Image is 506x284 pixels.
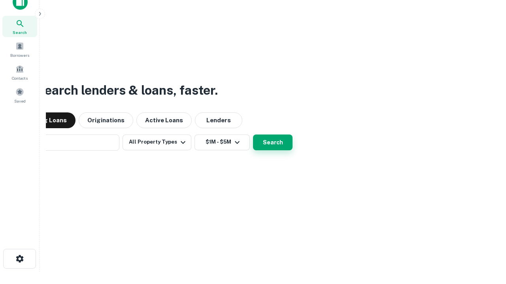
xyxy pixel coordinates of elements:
[36,81,218,100] h3: Search lenders & loans, faster.
[13,29,27,35] span: Search
[253,135,293,150] button: Search
[10,52,29,58] span: Borrowers
[123,135,191,150] button: All Property Types
[2,16,37,37] a: Search
[14,98,26,104] span: Saved
[2,39,37,60] a: Borrowers
[136,112,192,128] button: Active Loans
[2,84,37,106] a: Saved
[12,75,28,81] span: Contacts
[194,135,250,150] button: $1M - $5M
[2,62,37,83] a: Contacts
[79,112,133,128] button: Originations
[466,221,506,259] iframe: Chat Widget
[195,112,242,128] button: Lenders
